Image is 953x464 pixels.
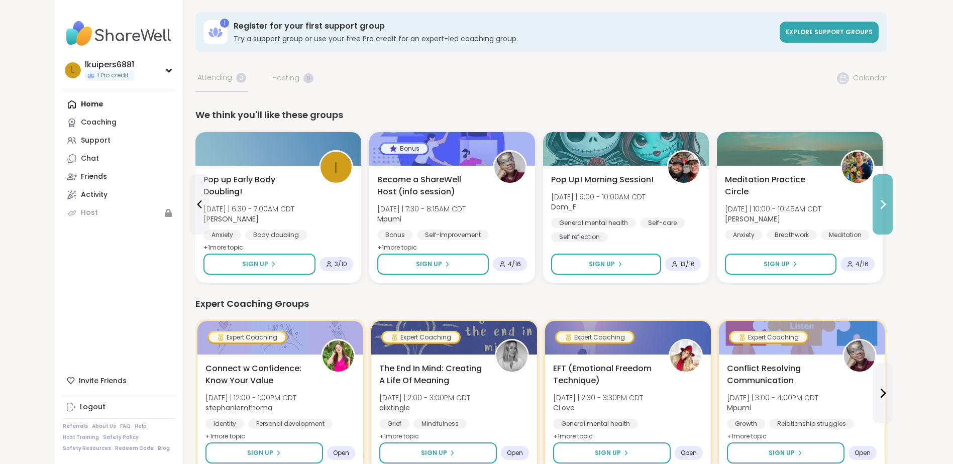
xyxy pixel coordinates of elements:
div: Expert Coaching [730,332,807,342]
b: alixtingle [379,403,410,413]
button: Sign Up [377,254,489,275]
a: Friends [63,168,175,186]
span: 1 Pro credit [97,71,129,80]
div: Bonus [377,230,413,240]
span: Sign Up [247,448,273,457]
span: Pop Up! Morning Session! [551,174,654,186]
div: Self-Improvement [417,230,489,240]
span: [DATE] | 7:30 - 8:15AM CDT [377,204,466,214]
span: [DATE] | 9:00 - 10:00AM CDT [551,192,646,202]
div: Chat [81,154,99,164]
span: Explore support groups [786,28,873,36]
span: Open [507,449,523,457]
button: Sign Up [725,254,836,275]
div: lkuipers6881 [85,59,134,70]
span: Become a ShareWell Host (info session) [377,174,482,198]
b: stephaniemthoma [205,403,272,413]
div: Grief [379,419,409,429]
b: [PERSON_NAME] [725,214,780,224]
a: Help [135,423,147,430]
a: Support [63,132,175,150]
span: [DATE] | 12:00 - 1:00PM CDT [205,393,296,403]
div: Identity [205,419,244,429]
button: Sign Up [553,442,671,463]
span: Sign Up [764,260,790,269]
span: Open [333,449,349,457]
a: Host [63,204,175,222]
img: alixtingle [496,340,527,372]
b: Mpumi [727,403,751,413]
button: Sign Up [727,442,844,463]
span: The End In Mind: Creating A Life Of Meaning [379,363,484,387]
div: Expert Coaching [383,332,459,342]
img: stephaniemthoma [323,340,354,372]
h3: Try a support group or use your free Pro credit for an expert-led coaching group. [234,34,774,44]
span: [DATE] | 10:00 - 10:45AM CDT [725,204,821,214]
div: Support [81,136,111,146]
a: FAQ [120,423,131,430]
span: Sign Up [595,448,621,457]
div: Relationship struggles [769,419,854,429]
a: Blog [158,445,170,452]
div: 1 [220,19,229,28]
h3: Register for your first support group [234,21,774,32]
div: Expert Coaching Groups [195,297,887,311]
span: 4 / 16 [856,260,869,268]
div: Coaching [81,118,117,128]
a: Safety Policy [103,434,139,441]
a: Redeem Code [115,445,154,452]
div: Friends [81,172,107,182]
span: 3 / 10 [335,260,347,268]
div: Meditation [821,230,870,240]
a: Safety Resources [63,445,111,452]
div: Logout [80,402,105,412]
a: Chat [63,150,175,168]
button: Sign Up [205,442,323,463]
div: Activity [81,190,108,200]
b: Mpumi [377,214,401,224]
a: Explore support groups [780,22,879,43]
img: Dom_F [668,152,699,183]
a: Activity [63,186,175,204]
img: Nicholas [842,152,873,183]
img: ShareWell Nav Logo [63,16,175,51]
span: Pop up Early Body Doubling! [203,174,308,198]
button: Sign Up [551,254,661,275]
img: Mpumi [844,340,875,372]
div: We think you'll like these groups [195,108,887,122]
a: Host Training [63,434,99,441]
span: Sign Up [769,448,795,457]
a: Coaching [63,113,175,132]
img: CLove [670,340,701,372]
span: 13 / 16 [680,260,695,268]
span: Open [855,449,871,457]
span: Sign Up [416,260,442,269]
button: Sign Up [203,254,315,275]
div: Expert Coaching [557,332,633,342]
span: [DATE] | 2:00 - 3:00PM CDT [379,393,470,403]
span: [DATE] | 6:30 - 7:00AM CDT [203,204,294,214]
span: Connect w Confidence: Know Your Value [205,363,310,387]
span: l [71,64,74,77]
span: Sign Up [589,260,615,269]
div: Bonus [381,144,428,154]
span: 4 / 16 [508,260,521,268]
div: Expert Coaching [209,332,285,342]
div: Anxiety [725,230,763,240]
b: [PERSON_NAME] [203,214,259,224]
a: About Us [92,423,116,430]
div: Body doubling [245,230,307,240]
div: Mindfulness [413,419,467,429]
span: [DATE] | 3:00 - 4:00PM CDT [727,393,818,403]
div: Self-care [640,218,685,228]
div: Breathwork [767,230,817,240]
div: Anxiety [203,230,241,240]
span: [DATE] | 2:30 - 3:30PM CDT [553,393,643,403]
b: Dom_F [551,202,576,212]
div: General mental health [551,218,636,228]
div: Personal development [248,419,333,429]
div: Self reflection [551,232,608,242]
span: Sign Up [421,448,447,457]
img: Mpumi [494,152,525,183]
div: General mental health [553,419,638,429]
